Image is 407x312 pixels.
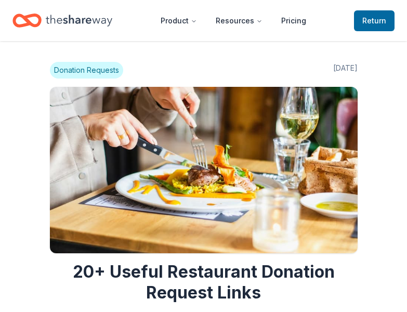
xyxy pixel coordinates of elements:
[207,10,271,31] button: Resources
[354,10,395,31] a: Return
[273,10,314,31] a: Pricing
[50,262,358,303] h1: 20+ Useful Restaurant Donation Request Links
[12,8,112,33] a: Home
[362,15,386,27] span: Return
[333,62,358,79] span: [DATE]
[50,62,123,79] span: Donation Requests
[152,10,205,31] button: Product
[152,8,314,33] nav: Main
[50,87,358,253] img: Image for 20+ Useful Restaurant Donation Request Links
